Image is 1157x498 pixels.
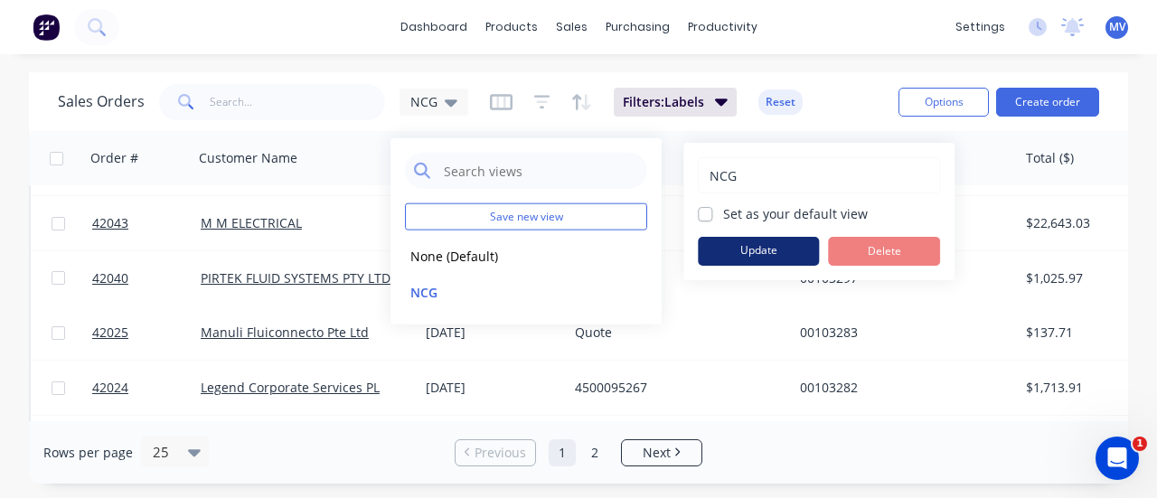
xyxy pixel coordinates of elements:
[447,439,710,466] ul: Pagination
[708,158,930,193] input: Enter view name...
[92,214,128,232] span: 42043
[405,281,611,302] button: NCG
[92,379,128,397] span: 42024
[201,214,302,231] a: M M ELECTRICAL
[92,361,201,415] a: 42024
[575,324,776,342] div: Quote
[946,14,1014,41] div: settings
[623,93,704,111] span: Filters: Labels
[549,439,576,466] a: Page 1 is your current page
[92,416,201,470] a: 41882
[475,444,526,462] span: Previous
[758,89,803,115] button: Reset
[410,92,437,111] span: NCG
[405,245,611,266] button: None (Default)
[643,444,671,462] span: Next
[1026,269,1132,287] div: $1,025.97
[201,379,380,396] a: Legend Corporate Services PL
[476,14,547,41] div: products
[210,84,386,120] input: Search...
[575,379,776,397] div: 4500095267
[723,204,868,223] label: Set as your default view
[597,14,679,41] div: purchasing
[442,153,638,189] input: Search views
[92,196,201,250] a: 42043
[43,444,133,462] span: Rows per page
[575,214,776,232] div: RFQ Quote
[581,439,608,466] a: Page 2
[800,324,1001,342] div: 00103283
[898,88,989,117] button: Options
[92,269,128,287] span: 42040
[1109,19,1125,35] span: MV
[426,379,560,397] div: [DATE]
[199,149,297,167] div: Customer Name
[679,14,767,41] div: productivity
[1026,214,1132,232] div: $22,643.03
[92,324,128,342] span: 42025
[201,324,369,341] a: Manuli Fluiconnecto Pte Ltd
[622,444,701,462] a: Next page
[1096,437,1139,480] iframe: Intercom live chat
[426,324,560,342] div: [DATE]
[1133,437,1147,451] span: 1
[58,93,145,110] h1: Sales Orders
[92,251,201,305] a: 42040
[201,269,390,287] a: PIRTEK FLUID SYSTEMS PTY LTD
[1026,324,1132,342] div: $137.71
[405,203,647,230] button: Save new view
[698,237,819,266] button: Update
[575,269,776,287] div: PFS0007587
[1026,379,1132,397] div: $1,713.91
[456,444,535,462] a: Previous page
[547,14,597,41] div: sales
[33,14,60,41] img: Factory
[828,237,940,266] button: Delete
[92,305,201,360] a: 42025
[800,379,1001,397] div: 00103282
[1026,149,1074,167] div: Total ($)
[614,88,737,117] button: Filters:Labels
[90,149,138,167] div: Order #
[996,88,1099,117] button: Create order
[391,14,476,41] a: dashboard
